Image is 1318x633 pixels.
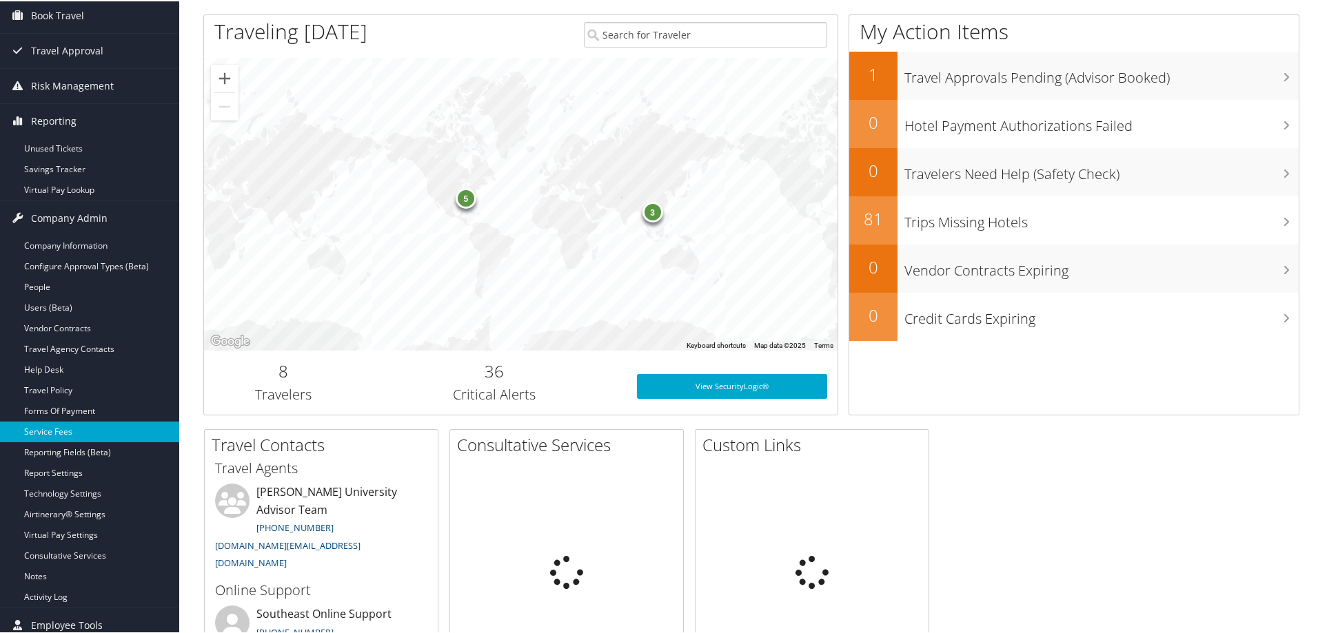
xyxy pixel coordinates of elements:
input: Search for Traveler [584,21,827,46]
h3: Online Support [215,579,427,599]
li: [PERSON_NAME] University Advisor Team [208,482,434,574]
span: Reporting [31,103,77,137]
span: Travel Approval [31,32,103,67]
div: 3 [642,200,662,221]
a: Terms (opens in new tab) [814,340,833,348]
a: 0Hotel Payment Authorizations Failed [849,98,1299,147]
img: Google [207,331,253,349]
h3: Vendor Contracts Expiring [904,253,1299,279]
h2: 0 [849,110,898,133]
a: View SecurityLogic® [637,373,827,397]
a: 0Credit Cards Expiring [849,291,1299,340]
h3: Travelers [214,384,352,403]
h2: 0 [849,158,898,181]
a: [PHONE_NUMBER] [256,520,334,532]
h3: Travelers Need Help (Safety Check) [904,156,1299,183]
h2: 0 [849,254,898,278]
h2: 81 [849,206,898,229]
div: 5 [456,187,476,207]
span: Company Admin [31,200,108,234]
a: 0Vendor Contracts Expiring [849,243,1299,291]
a: 81Trips Missing Hotels [849,195,1299,243]
h3: Hotel Payment Authorizations Failed [904,108,1299,134]
h2: 36 [373,358,616,382]
h2: 8 [214,358,352,382]
h2: Custom Links [702,432,929,455]
h2: Consultative Services [457,432,683,455]
span: Risk Management [31,68,114,102]
h1: Traveling [DATE] [214,16,367,45]
h3: Credit Cards Expiring [904,301,1299,327]
h3: Travel Approvals Pending (Advisor Booked) [904,60,1299,86]
h2: Travel Contacts [212,432,438,455]
a: 1Travel Approvals Pending (Advisor Booked) [849,50,1299,98]
span: Map data ©2025 [754,340,806,348]
a: Open this area in Google Maps (opens a new window) [207,331,253,349]
h2: 0 [849,302,898,326]
a: 0Travelers Need Help (Safety Check) [849,147,1299,195]
button: Keyboard shortcuts [687,340,746,349]
button: Zoom in [211,63,239,91]
h2: 1 [849,61,898,85]
a: [DOMAIN_NAME][EMAIL_ADDRESS][DOMAIN_NAME] [215,538,361,568]
button: Zoom out [211,92,239,119]
h3: Travel Agents [215,457,427,477]
h3: Critical Alerts [373,384,616,403]
h3: Trips Missing Hotels [904,205,1299,231]
h1: My Action Items [849,16,1299,45]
